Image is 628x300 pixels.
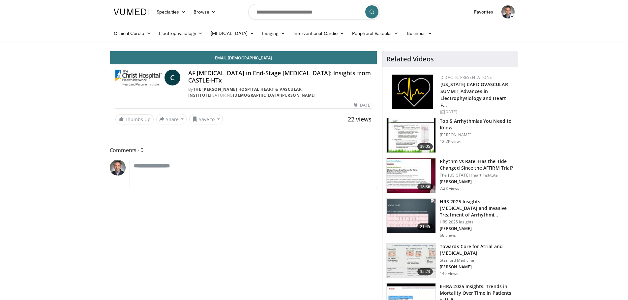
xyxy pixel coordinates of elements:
[289,27,348,40] a: Interventional Cardio
[440,173,514,178] p: The [US_STATE] Heart Institute
[470,5,497,18] a: Favorites
[348,115,372,123] span: 22 views
[207,27,258,40] a: [MEDICAL_DATA]
[354,102,372,108] div: [DATE]
[440,158,514,171] h3: Rhythm vs Rate: Has the Tide Changed Since the AFFIRM Trial?
[189,114,223,124] button: Save to
[258,27,289,40] a: Imaging
[440,132,514,138] p: [PERSON_NAME]
[386,55,434,63] h4: Related Videos
[188,70,372,84] h4: AF [MEDICAL_DATA] in End-Stage [MEDICAL_DATA]: Insights from CASTLE-HTx
[440,233,456,238] p: 68 views
[386,118,514,153] a: 39:05 Top 5 Arrhythmias You Need to Know [PERSON_NAME] 12.2K views
[188,86,302,98] a: The [PERSON_NAME] Hospital Heart & Vascular Institute
[110,51,377,64] a: Email [DEMOGRAPHIC_DATA]
[233,92,316,98] a: [DEMOGRAPHIC_DATA][PERSON_NAME]
[386,243,514,278] a: 35:23 Towards Cure for Atrial and [MEDICAL_DATA] Stanford Medicine [PERSON_NAME] 149 views
[501,5,515,18] img: Avatar
[440,198,514,218] h3: HRS 2025 Insights: [MEDICAL_DATA] and Invasive Treatment of Arrhythmi…
[115,70,162,85] img: The Christ Hospital Heart & Vascular Institute
[248,4,380,20] input: Search topics, interventions
[417,223,433,230] span: 21:45
[153,5,190,18] a: Specialties
[156,114,187,124] button: Share
[164,70,180,85] a: C
[115,114,154,124] a: Thumbs Up
[387,118,435,152] img: e6be7ba5-423f-4f4d-9fbf-6050eac7a348.150x105_q85_crop-smart_upscale.jpg
[114,9,149,15] img: VuMedi Logo
[440,186,459,191] p: 7.2K views
[440,226,514,231] p: [PERSON_NAME]
[386,158,514,193] a: 18:36 Rhythm vs Rate: Has the Tide Changed Since the AFFIRM Trial? The [US_STATE] Heart Institute...
[110,27,155,40] a: Clinical Cardio
[440,264,514,270] p: [PERSON_NAME]
[440,179,514,184] p: [PERSON_NAME]
[440,139,462,144] p: 12.2K views
[440,258,514,263] p: Stanford Medicine
[348,27,403,40] a: Peripheral Vascular
[387,199,435,233] img: ff3b1325-a447-444d-a9ae-29acde39786c.150x105_q85_crop-smart_upscale.jpg
[387,158,435,193] img: ec2c7e4b-2e60-4631-8939-1325775bd3e0.150x105_q85_crop-smart_upscale.jpg
[110,160,126,176] img: Avatar
[190,5,220,18] a: Browse
[440,81,508,108] a: [US_STATE] CARDIOVASCULAR SUMMIT Advances in Electrophysiology and Heart F…
[386,198,514,238] a: 21:45 HRS 2025 Insights: [MEDICAL_DATA] and Invasive Treatment of Arrhythmi… HRS 2025 Insights [P...
[155,27,207,40] a: Electrophysiology
[417,143,433,150] span: 39:05
[440,118,514,131] h3: Top 5 Arrhythmias You Need to Know
[417,268,433,275] span: 35:23
[110,146,377,154] span: Comments 0
[387,244,435,278] img: 84544d11-cb54-4529-bf25-9e6e59945570.150x105_q85_crop-smart_upscale.jpg
[417,183,433,190] span: 18:36
[403,27,436,40] a: Business
[392,75,433,109] img: 1860aa7a-ba06-47e3-81a4-3dc728c2b4cf.png.150x105_q85_autocrop_double_scale_upscale_version-0.2.png
[440,219,514,225] p: HRS 2025 Insights
[440,109,513,115] div: [DATE]
[440,75,513,81] div: Didactic Presentations
[440,271,458,276] p: 149 views
[440,243,514,256] h3: Towards Cure for Atrial and [MEDICAL_DATA]
[188,86,372,98] div: By FEATURING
